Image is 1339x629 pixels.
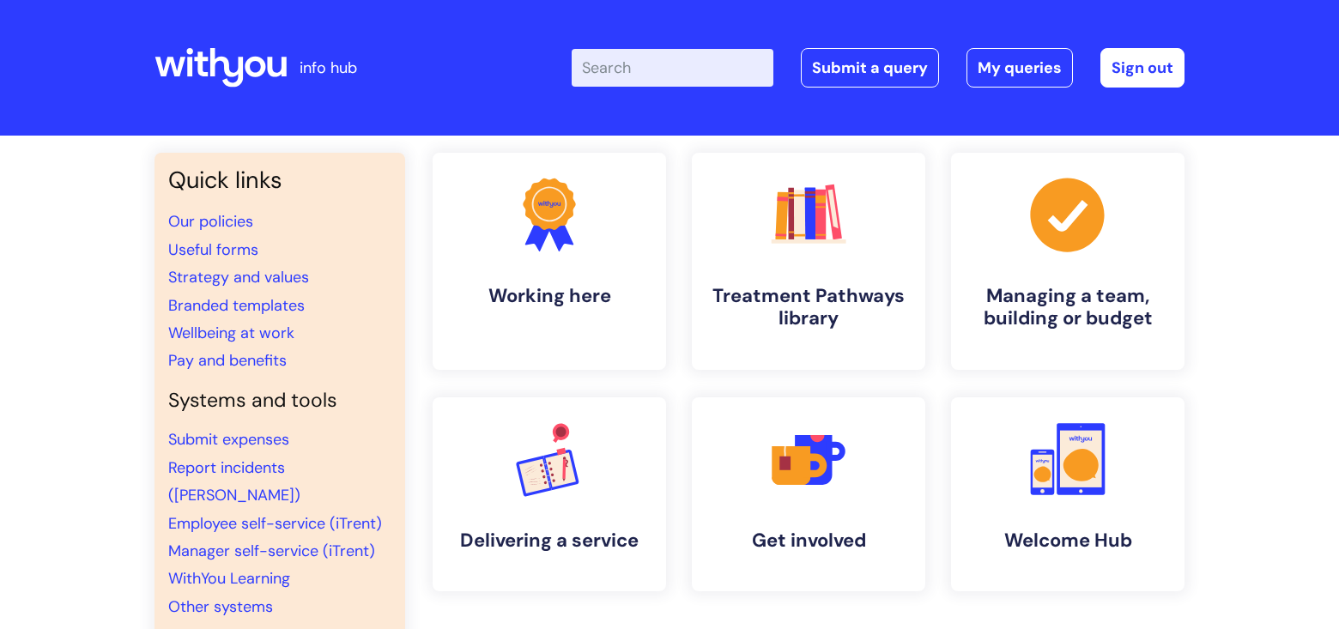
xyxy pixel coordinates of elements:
[965,285,1171,330] h4: Managing a team, building or budget
[168,350,287,371] a: Pay and benefits
[168,211,253,232] a: Our policies
[572,48,1184,88] div: | -
[168,568,290,589] a: WithYou Learning
[168,267,309,287] a: Strategy and values
[168,239,258,260] a: Useful forms
[706,529,912,552] h4: Get involved
[1100,48,1184,88] a: Sign out
[446,285,652,307] h4: Working here
[446,529,652,552] h4: Delivering a service
[168,323,294,343] a: Wellbeing at work
[966,48,1073,88] a: My queries
[801,48,939,88] a: Submit a query
[706,285,912,330] h4: Treatment Pathways library
[692,153,925,370] a: Treatment Pathways library
[692,397,925,591] a: Get involved
[168,295,305,316] a: Branded templates
[433,397,666,591] a: Delivering a service
[168,429,289,450] a: Submit expenses
[168,389,391,413] h4: Systems and tools
[951,153,1184,370] a: Managing a team, building or budget
[168,513,382,534] a: Employee self-service (iTrent)
[965,529,1171,552] h4: Welcome Hub
[300,54,357,82] p: info hub
[168,596,273,617] a: Other systems
[951,397,1184,591] a: Welcome Hub
[168,457,300,505] a: Report incidents ([PERSON_NAME])
[572,49,773,87] input: Search
[168,541,375,561] a: Manager self-service (iTrent)
[168,166,391,194] h3: Quick links
[433,153,666,370] a: Working here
